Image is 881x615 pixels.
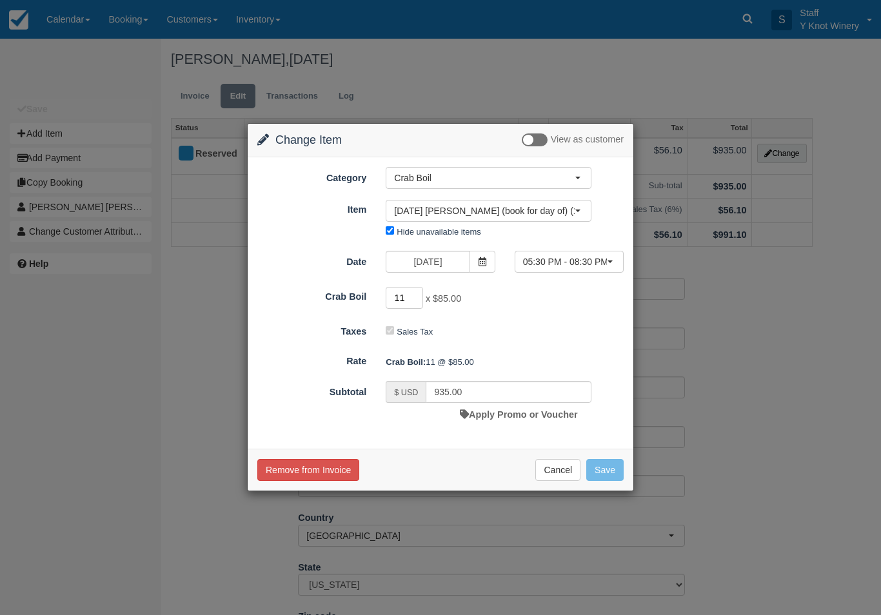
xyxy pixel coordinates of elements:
[248,199,376,217] label: Item
[386,357,426,367] strong: Crab Boil
[248,350,376,368] label: Rate
[386,287,423,309] input: Crab Boil
[460,409,577,420] a: Apply Promo or Voucher
[535,459,580,481] button: Cancel
[515,251,624,273] button: 05:30 PM - 08:30 PM
[275,133,342,146] span: Change Item
[248,286,376,304] label: Crab Boil
[386,167,591,189] button: Crab Boil
[426,293,461,304] span: x $85.00
[386,200,591,222] button: [DATE] [PERSON_NAME] (book for day of) (19)
[397,327,433,337] label: Sales Tax
[394,171,575,184] span: Crab Boil
[551,135,624,145] span: View as customer
[248,251,376,269] label: Date
[257,459,359,481] button: Remove from Invoice
[394,388,418,397] small: $ USD
[523,255,607,268] span: 05:30 PM - 08:30 PM
[248,167,376,185] label: Category
[586,459,624,481] button: Save
[397,227,480,237] label: Hide unavailable items
[248,320,376,338] label: Taxes
[376,351,633,373] div: 11 @ $85.00
[394,204,575,217] span: [DATE] [PERSON_NAME] (book for day of) (19)
[248,381,376,399] label: Subtotal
